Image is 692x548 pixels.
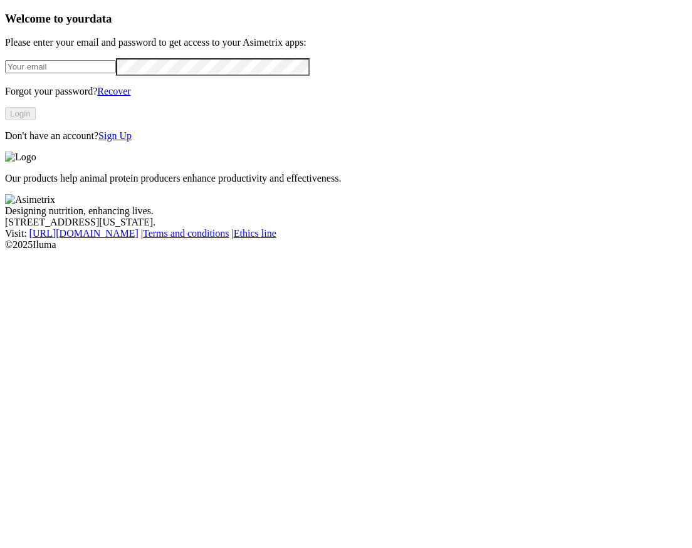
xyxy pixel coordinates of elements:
[5,205,687,217] div: Designing nutrition, enhancing lives.
[234,228,276,239] a: Ethics line
[97,86,130,96] a: Recover
[98,130,132,141] a: Sign Up
[5,217,687,228] div: [STREET_ADDRESS][US_STATE].
[5,86,687,97] p: Forgot your password?
[5,239,687,251] div: © 2025 Iluma
[5,152,36,163] img: Logo
[29,228,139,239] a: [URL][DOMAIN_NAME]
[90,12,112,25] span: data
[5,60,116,73] input: Your email
[5,228,687,239] div: Visit : | |
[5,12,687,26] h3: Welcome to your
[143,228,229,239] a: Terms and conditions
[5,173,687,184] p: Our products help animal protein producers enhance productivity and effectiveness.
[5,194,55,205] img: Asimetrix
[5,130,687,142] p: Don't have an account?
[5,107,36,120] button: Login
[5,37,687,48] p: Please enter your email and password to get access to your Asimetrix apps:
